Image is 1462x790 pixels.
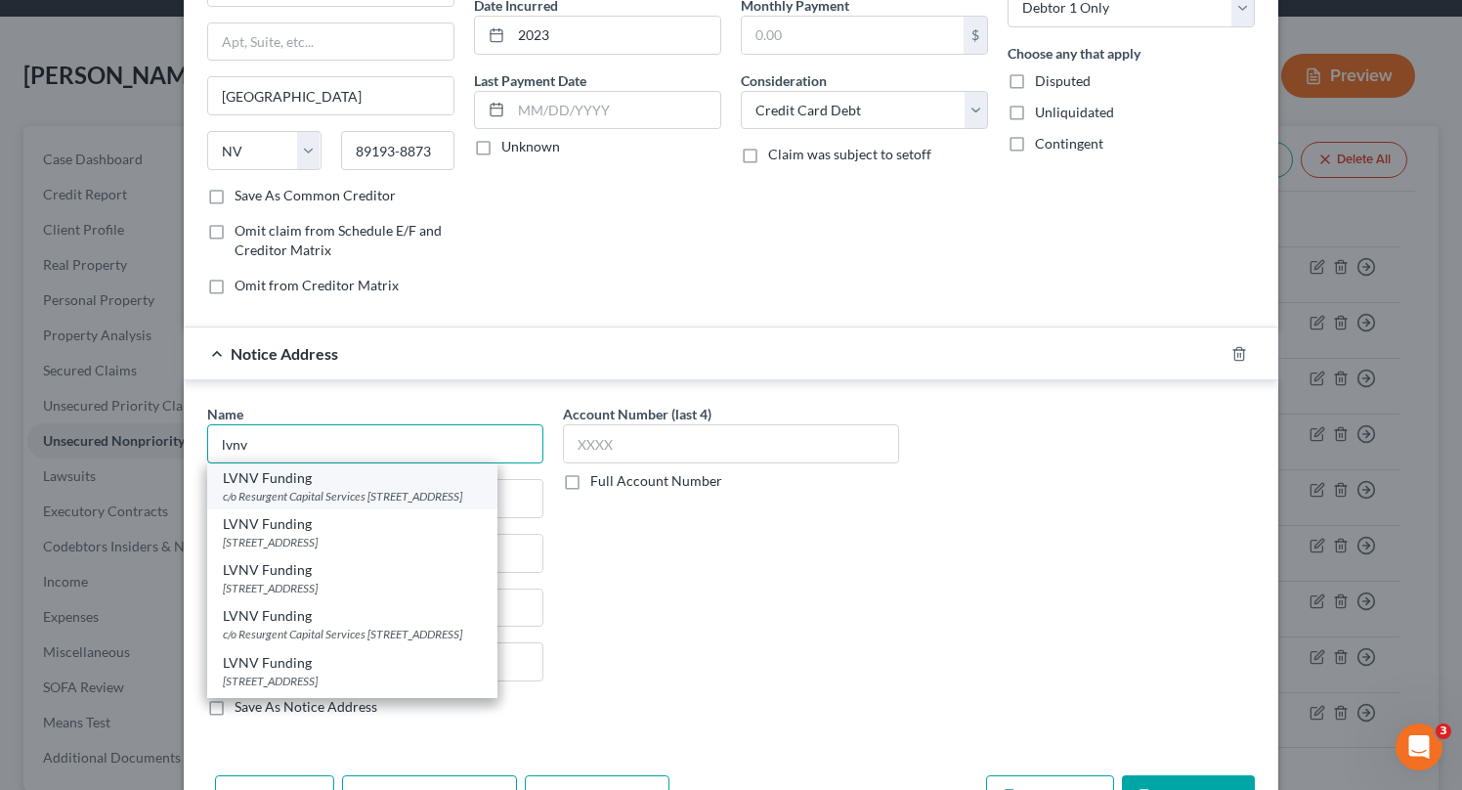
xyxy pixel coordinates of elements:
span: Notice Address [231,344,338,363]
span: 3 [1436,724,1451,739]
input: Enter zip... [341,131,455,170]
label: Save As Common Creditor [235,186,396,205]
div: [STREET_ADDRESS] [223,673,482,689]
span: Omit from Creditor Matrix [235,277,399,293]
label: Unknown [501,137,560,156]
div: LVNV Funding [223,468,482,488]
span: Claim was subject to setoff [768,146,931,162]
div: $ [964,17,987,54]
input: 0.00 [742,17,964,54]
label: Save As Notice Address [235,697,377,717]
div: c/o Resurgent Capital Services [STREET_ADDRESS] [223,488,482,505]
span: Omit claim from Schedule E/F and Creditor Matrix [235,222,442,258]
label: Full Account Number [590,471,722,491]
label: Consideration [741,70,827,91]
label: Choose any that apply [1008,43,1140,64]
div: [STREET_ADDRESS] [223,580,482,596]
span: Disputed [1035,72,1091,89]
div: [STREET_ADDRESS] [223,534,482,550]
input: MM/DD/YYYY [511,17,720,54]
div: LVNV Funding [223,560,482,580]
div: LVNV Funding [223,606,482,626]
input: Search by name... [207,424,543,463]
span: Name [207,406,243,422]
div: LVNV Funding [223,653,482,673]
input: Enter city... [208,77,453,114]
input: Apt, Suite, etc... [208,23,453,61]
input: XXXX [563,424,899,463]
span: Contingent [1035,135,1103,152]
iframe: Intercom live chat [1396,724,1442,770]
span: Unliquidated [1035,104,1114,120]
label: Account Number (last 4) [563,404,711,424]
input: MM/DD/YYYY [511,92,720,129]
div: c/o Resurgent Capital Services [STREET_ADDRESS] [223,626,482,642]
label: Last Payment Date [474,70,586,91]
div: LVNV Funding [223,514,482,534]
